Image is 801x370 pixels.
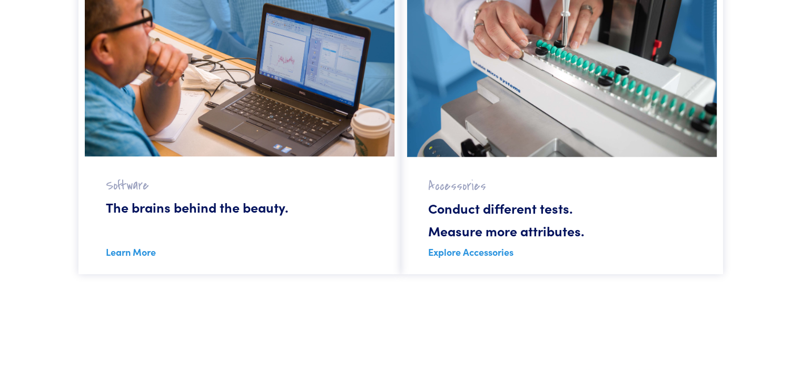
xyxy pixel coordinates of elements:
h2: Software [85,156,149,194]
h5: The brains behind the beauty. [85,198,289,216]
a: Explore Accessories [428,245,513,258]
h2: Accessories [407,157,486,194]
h5: Measure more attributes. [407,222,585,240]
a: Learn More [106,245,156,258]
h5: Conduct different tests. [407,199,573,217]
